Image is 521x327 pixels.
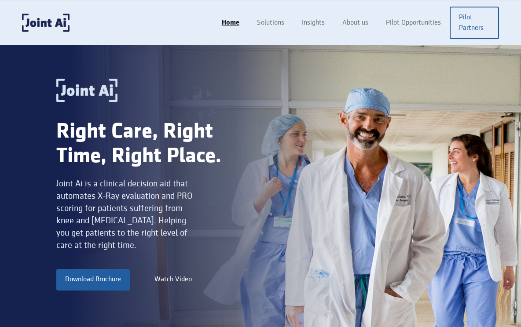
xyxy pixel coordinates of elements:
[154,272,192,287] a: Watch Video
[22,14,70,32] a: home
[56,120,260,169] div: Right Care, Right Time, Right Place.
[377,15,450,31] a: Pilot Opportunities
[450,7,499,39] a: Pilot Partners
[248,15,293,31] a: Solutions
[56,178,199,251] div: Joint Ai is a clinical decision aid that automates X-Ray evaluation and PRO scoring for patients ...
[213,15,248,31] a: Home
[56,269,130,290] a: Download Brochure
[293,15,334,31] a: Insights
[334,15,377,31] a: About us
